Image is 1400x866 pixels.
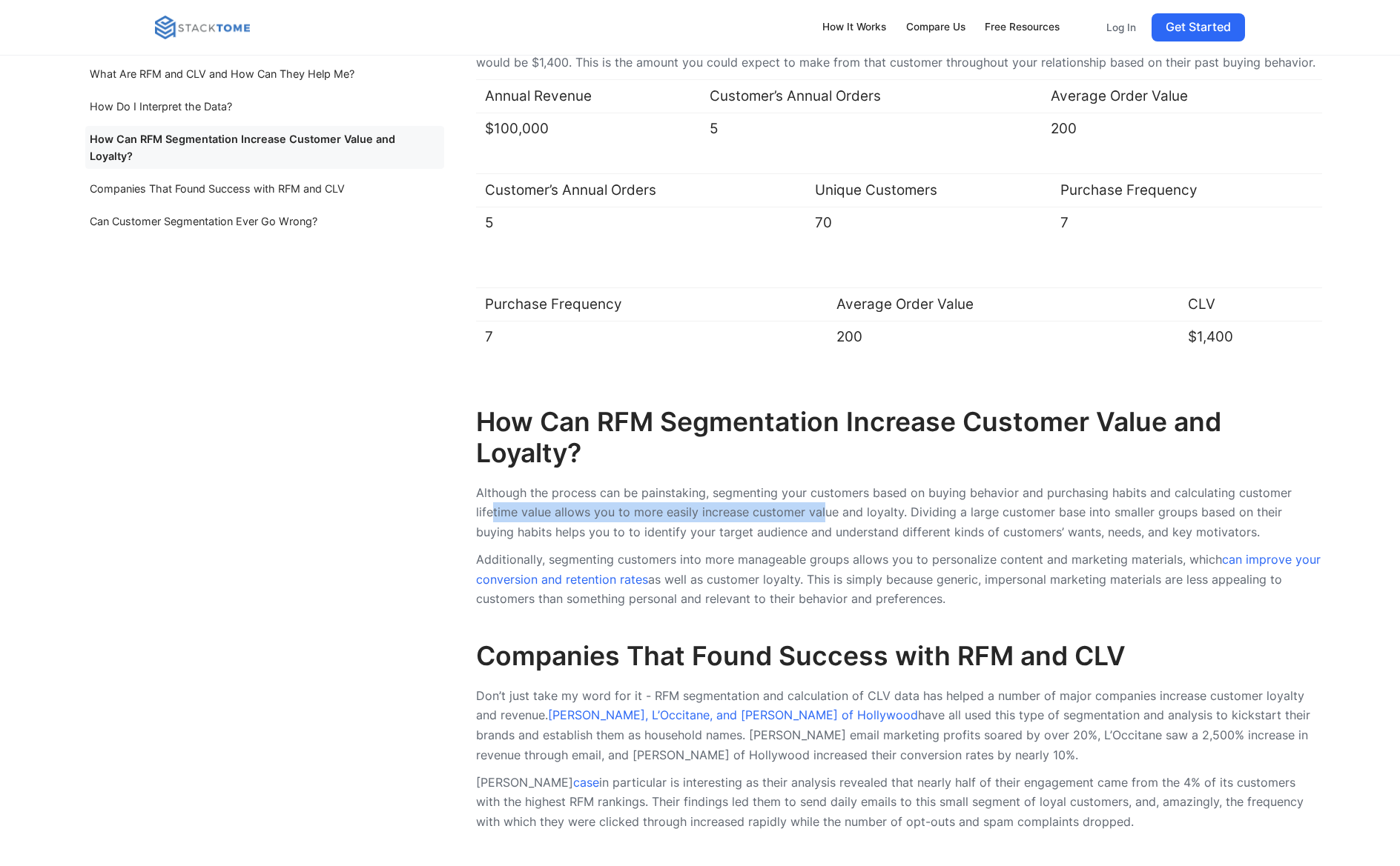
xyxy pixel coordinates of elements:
span: $1,400 [1188,328,1233,345]
span: CLV [1188,296,1215,313]
p: Log In [1106,21,1136,34]
span: 5 [485,214,493,231]
a: Companies That Found Success with RFM and CLV [85,175,444,201]
h2: How Can RFM Segmentation Increase Customer Value and Loyalty? [476,407,1322,470]
a: can improve your conversion and retention rates [476,552,1321,587]
div: Companies That Found Success with RFM and CLV [90,179,345,196]
span: Purchase Frequency [1060,181,1198,199]
p: Although the process can be painstaking, segmenting your customers based on buying behavior and p... [476,483,1322,542]
span: Average Order Value [836,296,974,313]
span: 70 [815,214,832,231]
div: Can Customer Segmentation Ever Go Wrong? [90,212,317,229]
span: Purchase Frequency [485,296,622,313]
p: [PERSON_NAME] in particular is interesting as their analysis revealed that nearly half of their e... [476,773,1322,832]
a: Get Started [1152,13,1245,41]
a: How It Works [815,12,893,43]
span: Average Order Value [1051,87,1188,104]
div: How It Works [822,19,886,36]
a: What Are RFM and CLV and How Can They Help Me? [85,61,444,87]
span: 200 [1051,120,1077,137]
a: Log In [1097,13,1146,41]
a: [PERSON_NAME], L’Occitane, and [PERSON_NAME] of Hollywood [548,707,918,722]
span: $100,000 [485,120,549,137]
div: How Can RFM Segmentation Increase Customer Value and Loyalty? [90,130,439,164]
span: Unique Customers [815,181,937,199]
span: 200 [836,328,862,345]
div: Free Resources [985,19,1060,36]
a: Compare Us [899,12,972,43]
p: Additionally, segmenting customers into more manageable groups allows you to personalize content ... [476,550,1322,609]
p: ‍ [476,261,1322,281]
a: Free Resources [978,12,1067,43]
span: Annual Revenue [485,87,592,104]
span: 7 [485,328,493,345]
a: Can Customer Segmentation Ever Go Wrong? [85,207,444,234]
a: How Do I Interpret the Data? [85,93,444,119]
span: Customer’s Annual Orders [485,181,656,199]
span: 7 [1060,214,1069,231]
a: case [573,775,599,790]
p: Don’t just take my word for it - RFM segmentation and calculation of CLV data has helped a number... [476,686,1322,765]
span: 5 [710,120,718,137]
div: What Are RFM and CLV and How Can They Help Me? [90,65,354,82]
a: How Can RFM Segmentation Increase Customer Value and Loyalty? [85,125,444,169]
span: Customer’s Annual Orders [710,87,881,104]
div: How Do I Interpret the Data? [90,98,232,115]
div: Compare Us [906,19,965,36]
h2: Companies That Found Success with RFM and CLV [476,641,1322,673]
